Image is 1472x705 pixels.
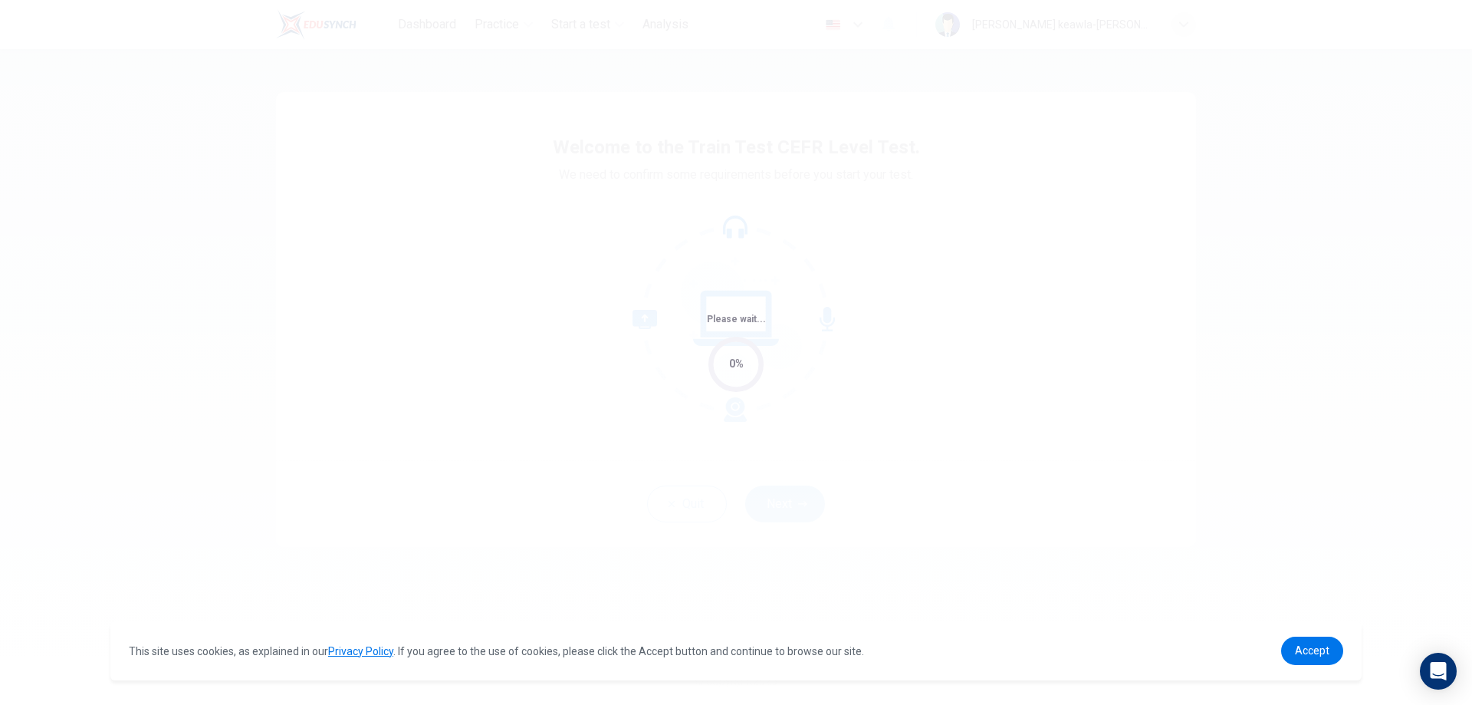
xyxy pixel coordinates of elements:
[129,645,864,657] span: This site uses cookies, as explained in our . If you agree to the use of cookies, please click th...
[1420,653,1457,690] div: Open Intercom Messenger
[1295,644,1329,657] span: Accept
[707,314,766,324] span: Please wait...
[1281,637,1343,665] a: dismiss cookie message
[110,621,1362,680] div: cookieconsent
[729,355,744,373] div: 0%
[328,645,393,657] a: Privacy Policy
